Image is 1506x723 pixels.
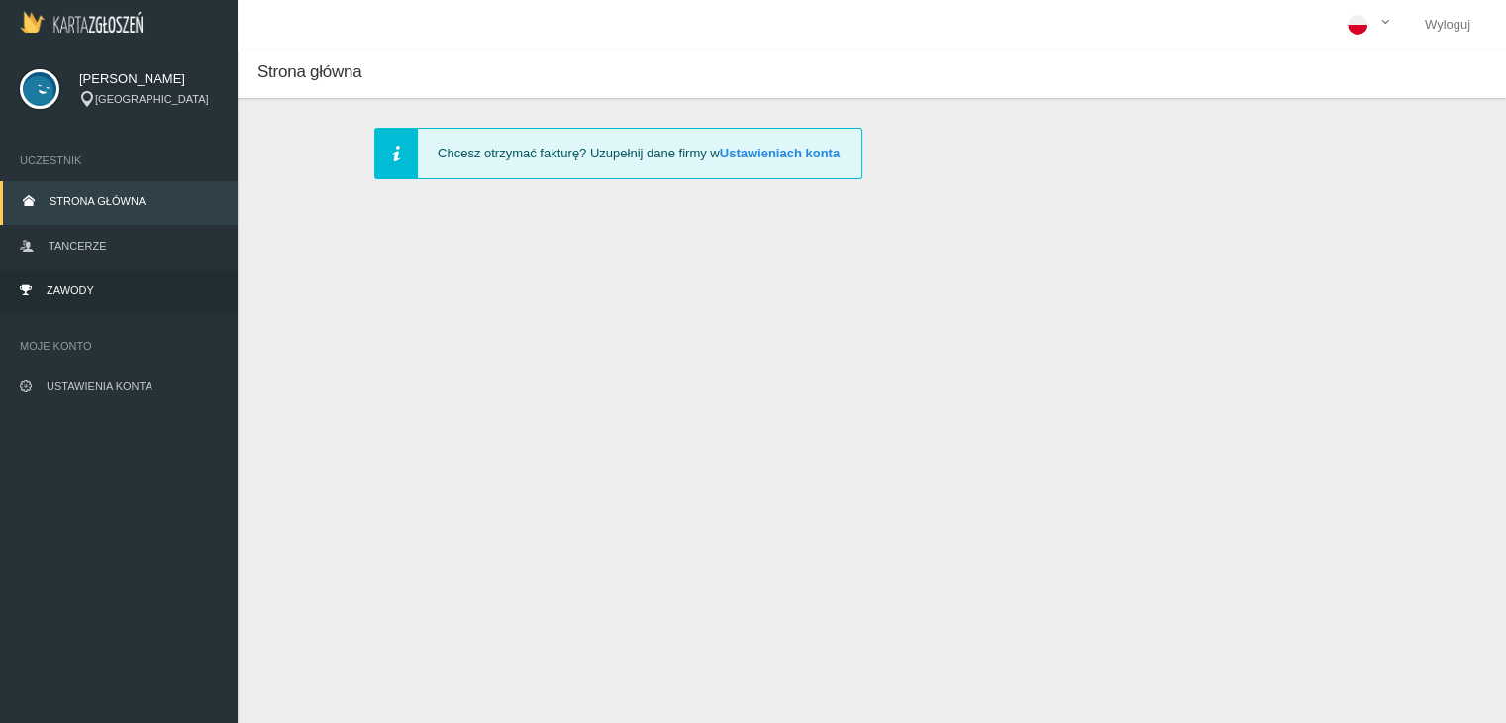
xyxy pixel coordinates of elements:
[20,69,59,109] img: svg
[720,146,840,160] a: Ustawieniach konta
[374,128,862,179] div: Chcesz otrzymać fakturę? Uzupełnij dane firmy w
[47,284,94,296] span: Zawody
[49,240,106,252] span: Tancerze
[20,151,218,170] span: Uczestnik
[20,336,218,356] span: Moje konto
[79,69,218,89] span: [PERSON_NAME]
[79,91,218,108] div: [GEOGRAPHIC_DATA]
[50,195,146,207] span: Strona główna
[47,380,152,392] span: Ustawienia konta
[257,62,361,81] span: Strona główna
[20,11,143,33] img: Logo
